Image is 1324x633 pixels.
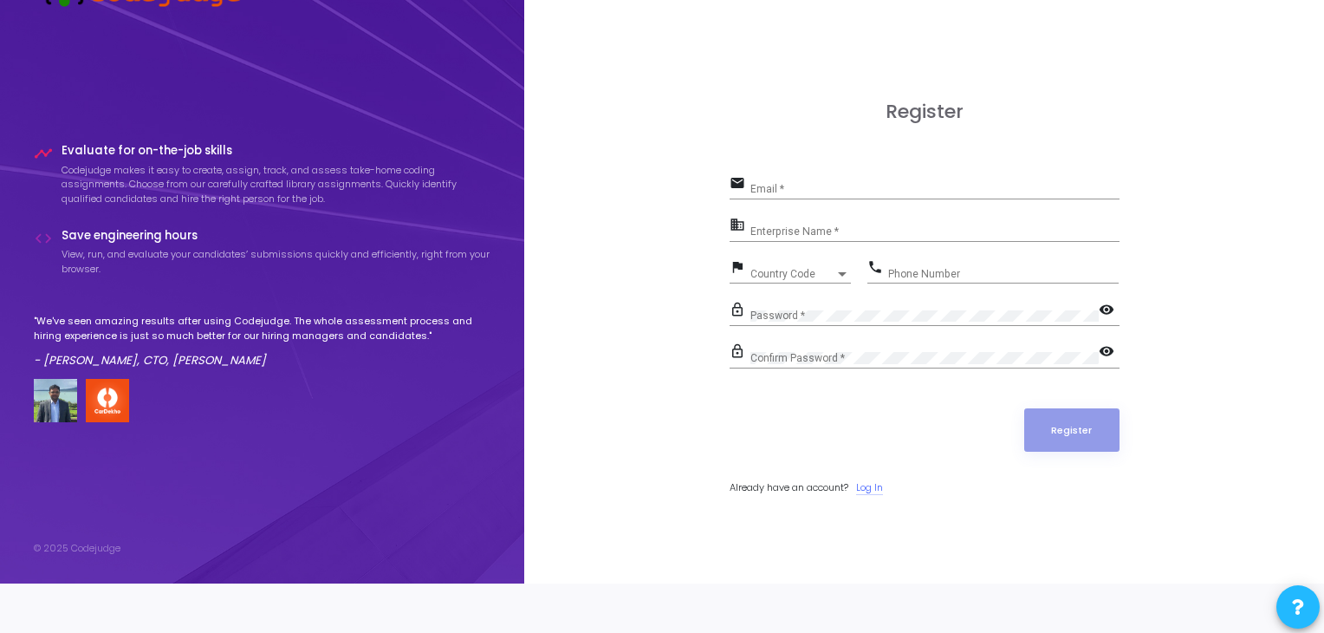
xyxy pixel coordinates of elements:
mat-icon: lock_outline [730,343,750,363]
i: code [34,229,53,248]
mat-icon: email [730,174,750,195]
i: timeline [34,144,53,163]
mat-icon: visibility [1099,301,1120,322]
img: company-logo [86,379,129,422]
input: Enterprise Name [750,225,1120,238]
p: View, run, and evaluate your candidates’ submissions quickly and efficiently, right from your bro... [62,247,491,276]
div: © 2025 Codejudge [34,541,120,556]
mat-icon: flag [730,258,750,279]
span: Country Code [750,269,835,279]
mat-icon: phone [867,258,888,279]
button: Register [1024,408,1120,452]
input: Phone Number [888,268,1119,280]
a: Log In [856,480,883,495]
mat-icon: lock_outline [730,301,750,322]
p: Codejudge makes it easy to create, assign, track, and assess take-home coding assignments. Choose... [62,163,491,206]
input: Email [750,183,1120,195]
h4: Evaluate for on-the-job skills [62,144,491,158]
mat-icon: business [730,216,750,237]
img: user image [34,379,77,422]
p: "We've seen amazing results after using Codejudge. The whole assessment process and hiring experi... [34,314,491,343]
em: - [PERSON_NAME], CTO, [PERSON_NAME] [34,352,266,369]
span: Already have an account? [730,480,848,494]
h3: Register [730,101,1120,123]
h4: Save engineering hours [62,229,491,243]
mat-icon: visibility [1099,343,1120,363]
